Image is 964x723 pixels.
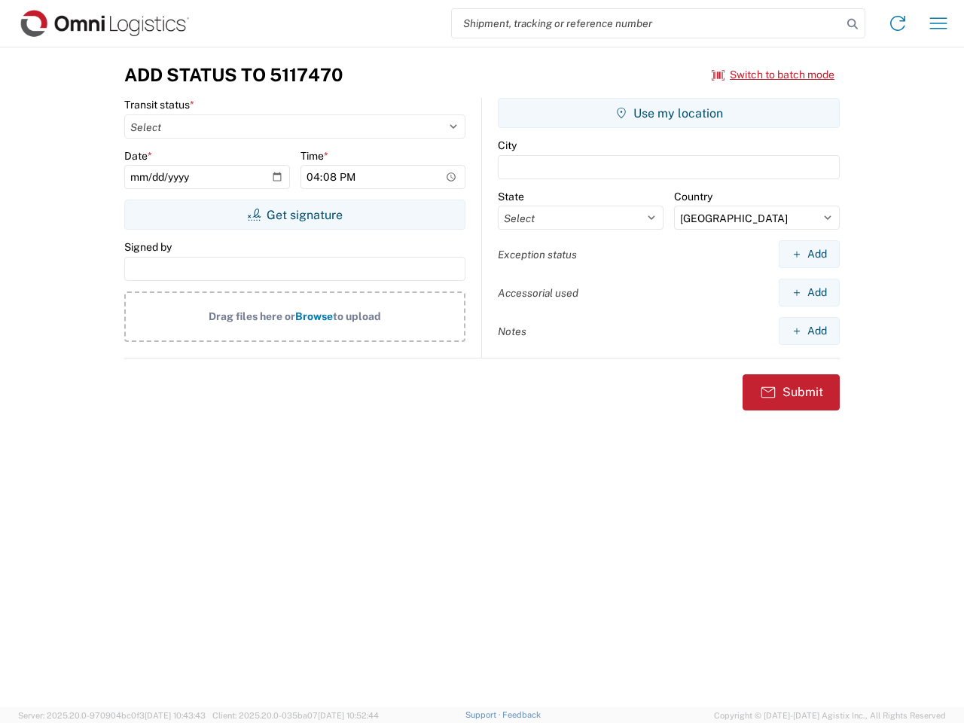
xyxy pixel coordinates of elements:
button: Get signature [124,200,465,230]
button: Switch to batch mode [712,63,834,87]
span: Browse [295,310,333,322]
span: Drag files here or [209,310,295,322]
a: Support [465,710,503,719]
label: Notes [498,325,526,338]
span: Server: 2025.20.0-970904bc0f3 [18,711,206,720]
input: Shipment, tracking or reference number [452,9,842,38]
span: to upload [333,310,381,322]
label: Date [124,149,152,163]
label: Time [300,149,328,163]
button: Submit [743,374,840,410]
span: Client: 2025.20.0-035ba07 [212,711,379,720]
label: Signed by [124,240,172,254]
a: Feedback [502,710,541,719]
button: Add [779,240,840,268]
h3: Add Status to 5117470 [124,64,343,86]
button: Use my location [498,98,840,128]
button: Add [779,317,840,345]
span: [DATE] 10:52:44 [318,711,379,720]
label: Transit status [124,98,194,111]
label: Country [674,190,712,203]
span: [DATE] 10:43:43 [145,711,206,720]
label: City [498,139,517,152]
span: Copyright © [DATE]-[DATE] Agistix Inc., All Rights Reserved [714,709,946,722]
label: Accessorial used [498,286,578,300]
button: Add [779,279,840,307]
label: State [498,190,524,203]
label: Exception status [498,248,577,261]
